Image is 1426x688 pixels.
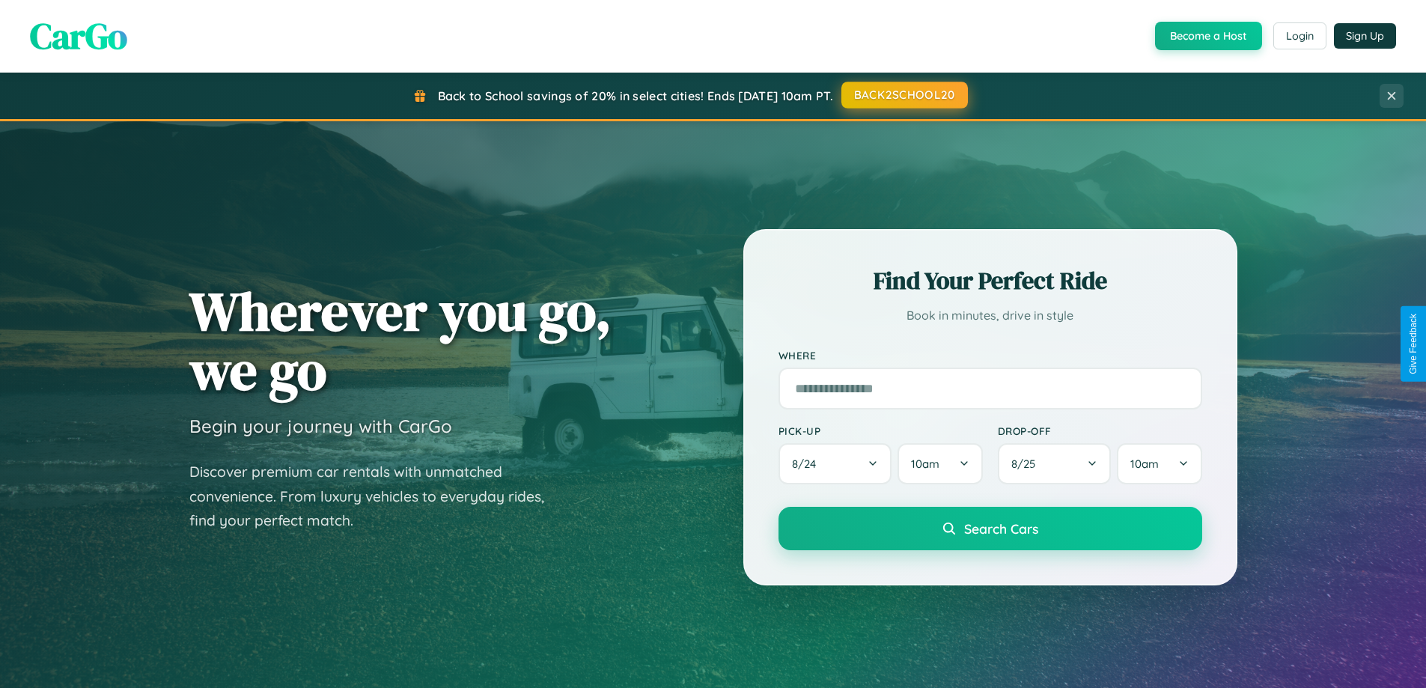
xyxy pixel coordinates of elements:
span: 10am [1130,457,1159,471]
label: Pick-up [778,424,983,437]
h3: Begin your journey with CarGo [189,415,452,437]
h1: Wherever you go, we go [189,281,612,400]
span: Search Cars [964,520,1038,537]
button: 8/25 [998,443,1112,484]
button: Login [1273,22,1326,49]
label: Where [778,349,1202,362]
span: CarGo [30,11,127,61]
button: Become a Host [1155,22,1262,50]
h2: Find Your Perfect Ride [778,264,1202,297]
span: 10am [911,457,939,471]
p: Discover premium car rentals with unmatched convenience. From luxury vehicles to everyday rides, ... [189,460,564,533]
p: Book in minutes, drive in style [778,305,1202,326]
label: Drop-off [998,424,1202,437]
span: 8 / 24 [792,457,823,471]
div: Give Feedback [1408,314,1419,374]
button: Search Cars [778,507,1202,550]
span: Back to School savings of 20% in select cities! Ends [DATE] 10am PT. [438,88,833,103]
button: BACK2SCHOOL20 [841,82,968,109]
button: 10am [1117,443,1201,484]
button: 8/24 [778,443,892,484]
span: 8 / 25 [1011,457,1043,471]
button: Sign Up [1334,23,1396,49]
button: 10am [898,443,982,484]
